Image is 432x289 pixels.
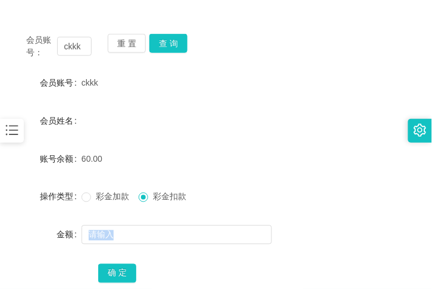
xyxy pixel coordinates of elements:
[82,225,272,244] input: 请输入
[40,116,82,125] label: 会员姓名
[414,124,427,137] i: 图标: setting
[40,154,82,164] label: 账号余额
[149,34,187,53] button: 查 询
[148,192,191,202] span: 彩金扣款
[26,34,57,59] span: 会员账号：
[91,192,134,202] span: 彩金加款
[108,34,146,53] button: 重 置
[82,154,102,164] span: 60.00
[57,230,82,240] label: 金额
[98,264,136,283] button: 确 定
[40,78,82,87] label: 会员账号
[57,37,92,56] input: 会员账号
[82,78,98,87] span: ckkk
[4,122,20,138] i: 图标: bars
[40,192,82,202] label: 操作类型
